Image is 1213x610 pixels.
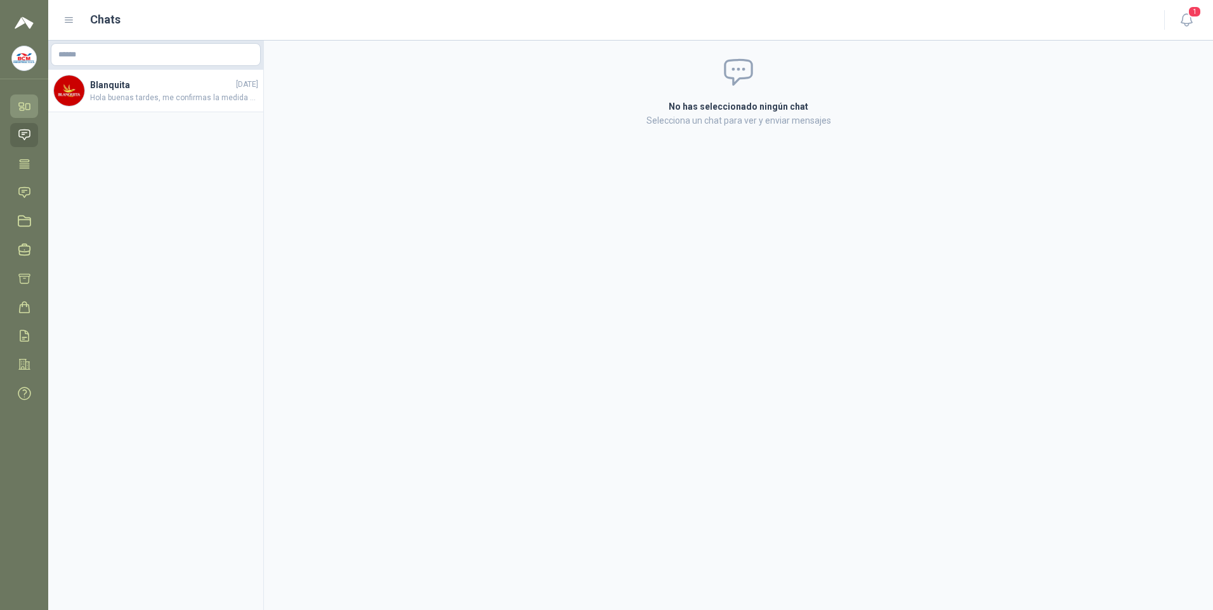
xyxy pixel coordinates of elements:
[236,79,258,91] span: [DATE]
[517,100,960,114] h2: No has seleccionado ningún chat
[48,70,263,112] a: Company LogoBlanquita[DATE]Hola buenas tardes, me confirmas la medida del acrílico ya que no veo ...
[90,11,121,29] h1: Chats
[1188,6,1202,18] span: 1
[90,78,233,92] h4: Blanquita
[54,75,84,106] img: Company Logo
[90,92,258,104] span: Hola buenas tardes, me confirmas la medida del acrílico ya que no veo la nueva modificación
[517,114,960,127] p: Selecciona un chat para ver y enviar mensajes
[12,46,36,70] img: Company Logo
[15,15,34,30] img: Logo peakr
[1175,9,1198,32] button: 1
